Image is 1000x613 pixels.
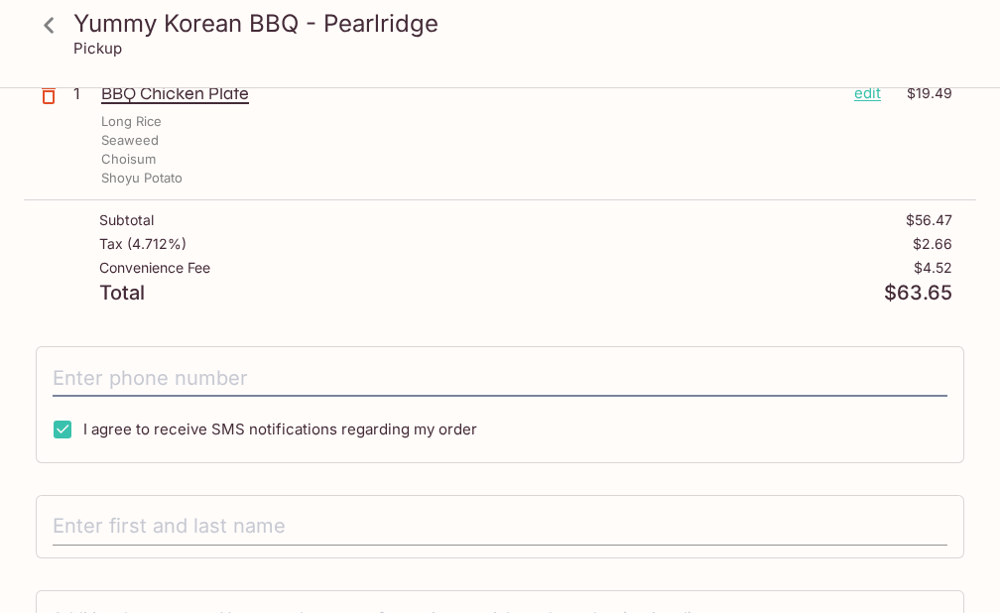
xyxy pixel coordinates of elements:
input: Enter phone number [53,359,947,397]
p: $56.47 [906,212,952,228]
p: Pickup [73,39,122,58]
p: edit [854,82,881,104]
p: Seaweed [101,131,159,150]
h3: Yummy Korean BBQ - Pearlridge [73,8,960,39]
p: Total [99,284,145,303]
p: $4.52 [914,260,952,276]
p: $2.66 [913,236,952,252]
p: Long Rice [101,112,162,131]
p: Tax ( 4.712% ) [99,236,187,252]
p: BBQ Chicken Plate [101,82,838,104]
p: Choisum [101,150,156,169]
input: Enter first and last name [53,508,947,546]
p: Subtotal [99,212,154,228]
p: $19.49 [893,82,952,104]
p: Shoyu Potato [101,169,183,187]
p: 1 [73,82,93,104]
p: $63.65 [884,284,952,303]
span: I agree to receive SMS notifications regarding my order [83,420,477,438]
p: Convenience Fee [99,260,210,276]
